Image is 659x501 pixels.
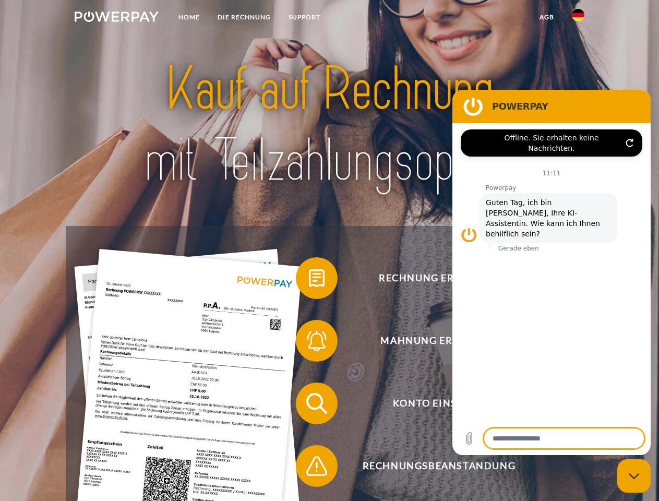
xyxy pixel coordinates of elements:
[452,90,651,455] iframe: Messaging-Fenster
[572,9,584,21] img: de
[296,320,567,362] button: Mahnung erhalten?
[617,459,651,493] iframe: Schaltfläche zum Öffnen des Messaging-Fensters; Konversation läuft
[304,328,330,354] img: qb_bell.svg
[75,11,159,22] img: logo-powerpay-white.svg
[280,8,329,27] a: SUPPORT
[296,445,567,487] button: Rechnungsbeanstandung
[304,390,330,416] img: qb_search.svg
[304,265,330,291] img: qb_bill.svg
[296,383,567,424] button: Konto einsehen
[170,8,209,27] a: Home
[311,445,567,487] span: Rechnungsbeanstandung
[531,8,563,27] a: agb
[311,320,567,362] span: Mahnung erhalten?
[296,257,567,299] button: Rechnung erhalten?
[311,257,567,299] span: Rechnung erhalten?
[311,383,567,424] span: Konto einsehen
[100,50,559,200] img: title-powerpay_de.svg
[304,453,330,479] img: qb_warning.svg
[209,8,280,27] a: DIE RECHNUNG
